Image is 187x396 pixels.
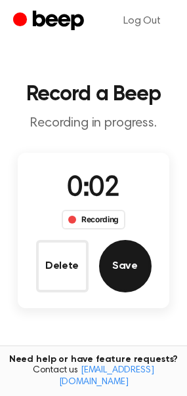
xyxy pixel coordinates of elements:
[59,366,154,387] a: [EMAIL_ADDRESS][DOMAIN_NAME]
[99,240,152,292] button: Save Audio Record
[10,115,177,132] p: Recording in progress.
[62,210,125,229] div: Recording
[10,84,177,105] h1: Record a Beep
[8,365,179,388] span: Contact us
[67,175,119,203] span: 0:02
[36,240,89,292] button: Delete Audio Record
[13,9,87,34] a: Beep
[110,5,174,37] a: Log Out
